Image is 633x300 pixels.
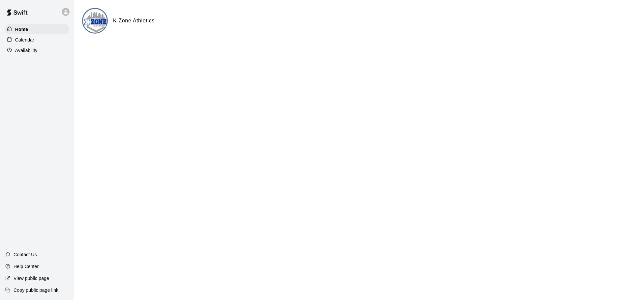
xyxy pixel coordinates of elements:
p: Home [15,26,28,33]
p: Help Center [14,263,39,270]
p: Copy public page link [14,287,58,293]
h6: K Zone Athletics [113,16,155,25]
a: Home [5,24,69,34]
a: Calendar [5,35,69,45]
a: Availability [5,45,69,55]
p: Contact Us [14,251,37,258]
p: Calendar [15,37,34,43]
p: View public page [14,275,49,282]
p: Availability [15,47,38,54]
img: K Zone Athletics logo [83,9,108,34]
